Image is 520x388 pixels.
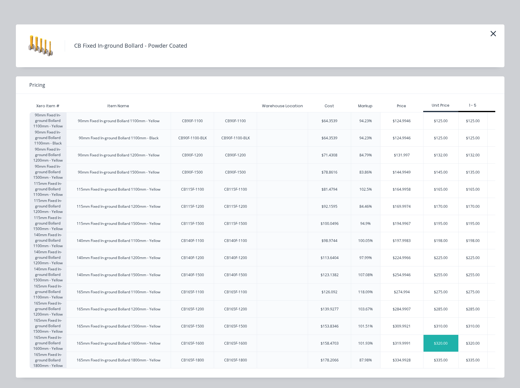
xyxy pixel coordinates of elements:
div: $124.9946 [380,130,423,146]
div: 101.93% [358,341,373,346]
div: 140mm Fixed In-ground Bollard 1100mm - Yellow [30,232,66,249]
div: CB165F-1800 [181,357,204,363]
div: CB90F-1100-BLK [221,135,250,141]
div: CB165F-1600 [224,341,247,346]
div: Xero Item # [30,100,66,112]
div: $310.00 [424,318,458,335]
div: $135.00 [459,164,488,181]
div: $195.00 [459,215,488,232]
div: $98.9744 [322,238,337,243]
div: CB165F-1200 [224,306,247,312]
div: 90mm Fixed In-ground Bollard 1100mm - Yellow [78,118,159,124]
div: CB165F-1100 [224,289,247,295]
div: 90mm Fixed In-ground Bollard 1500mm - Yellow [78,170,159,175]
div: 1 - 5 [458,103,488,108]
div: $284.9907 [380,301,423,317]
div: $132.00 [459,147,488,163]
div: 118.09% [358,289,373,295]
div: CB90F-1500 [182,170,203,175]
div: CB140F-1200 [224,255,247,261]
div: $155.00 [488,181,517,198]
div: $255.00 [424,266,458,283]
span: Pricing [29,81,45,89]
div: $124.9946 [380,112,423,129]
div: $170.00 [424,198,458,215]
div: CB165F-1800 [224,357,247,363]
div: 165mm Fixed In-ground Bollard 1500mm - Yellow [77,324,160,329]
div: 90mm Fixed In-ground Bollard 1200mm - Yellow [30,146,66,163]
div: 97.99% [359,255,372,261]
div: $310.00 [488,335,517,352]
div: $275.00 [459,284,488,300]
div: $195.00 [424,215,458,232]
div: 140mm Fixed In-ground Bollard 1200mm - Yellow [30,249,66,266]
div: CB140F-1500 [181,272,204,278]
div: $160.00 [488,198,517,215]
div: $255.00 [459,266,488,283]
div: 90mm Fixed In-ground Bollard 1200mm - Yellow [78,152,159,158]
div: CB115F-1100 [224,187,247,192]
div: CB115F-1500 [224,221,247,226]
div: Price [380,100,423,112]
div: $290.00 [488,318,517,335]
div: $153.8346 [321,324,339,329]
div: 115mm Fixed In-ground Bollard 1100mm - Yellow [77,187,160,192]
div: $194.9967 [380,215,423,232]
div: CB90F-1100 [225,118,246,124]
div: $125.00 [459,112,488,129]
div: CB90F-1500 [225,170,246,175]
div: $335.00 [424,352,458,368]
div: $255.00 [488,284,517,300]
div: $125.00 [459,130,488,146]
div: $285.00 [459,301,488,317]
div: Cost [308,100,351,112]
div: 94.23% [359,118,372,124]
div: $64.3539 [322,135,337,141]
div: 165mm Fixed In-ground Bollard 1800mm - Yellow [77,357,160,363]
div: 165mm Fixed In-ground Bollard 1500mm - Yellow [30,317,66,335]
div: 103.67% [358,306,373,312]
div: $275.00 [424,284,458,300]
div: $320.00 [488,352,517,368]
div: 165mm Fixed In-ground Bollard 1100mm - Yellow [77,289,160,295]
div: $158.4703 [321,341,339,346]
div: $125.00 [488,164,517,181]
div: $113.6404 [321,255,339,261]
div: $165.00 [424,181,458,198]
div: $198.00 [459,232,488,249]
div: $115.00 [488,130,517,146]
div: $164.9958 [380,181,423,198]
div: $125.00 [424,112,458,129]
div: Warehouse Location [257,98,308,114]
div: 140mm Fixed In-ground Bollard 1500mm - Yellow [77,272,160,278]
div: Item Name [103,98,134,114]
div: 165mm Fixed In-ground Bollard 1600mm - Yellow [77,341,160,346]
div: $215.00 [488,249,517,266]
div: CB90F-1200 [182,152,203,158]
div: CB140F-1500 [224,272,247,278]
div: $78.8616 [322,170,337,175]
div: CB165F-1600 [181,341,204,346]
div: CB165F-1500 [181,324,204,329]
div: $198.00 [424,232,458,249]
div: 90mm Fixed In-ground Bollard 1100mm - Yellow [30,112,66,129]
div: CB115F-1100 [181,187,204,192]
div: CB165F-1100 [181,289,204,295]
div: $185.00 [488,215,517,232]
div: $81.4794 [322,187,337,192]
div: CB115F-1200 [181,204,204,209]
div: CB115F-1500 [181,221,204,226]
div: 115mm Fixed In-ground Bollard 1500mm - Yellow [77,221,160,226]
div: Markup [351,100,380,112]
div: $115.00 [488,112,517,129]
div: 6 - 19 [487,103,517,108]
div: 100.05% [358,238,373,243]
div: CB140F-1200 [181,255,204,261]
div: $169.9974 [380,198,423,215]
div: $64.3539 [322,118,337,124]
div: CB115F-1200 [224,204,247,209]
div: $197.9983 [380,232,423,249]
div: 165mm Fixed In-ground Bollard 1100mm - Yellow [30,283,66,300]
div: $100.0496 [321,221,339,226]
div: $188.00 [488,232,517,249]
